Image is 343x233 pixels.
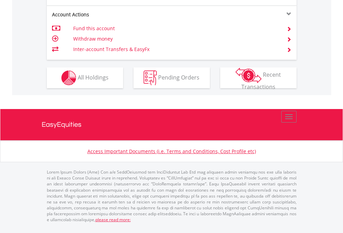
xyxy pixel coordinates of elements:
[73,23,278,34] td: Fund this account
[73,44,278,55] td: Inter-account Transfers & EasyFx
[134,67,210,88] button: Pending Orders
[87,148,256,155] a: Access Important Documents (i.e. Terms and Conditions, Cost Profile etc)
[220,67,297,88] button: Recent Transactions
[42,109,302,140] a: EasyEquities
[158,73,199,81] span: Pending Orders
[95,217,131,223] a: please read more:
[144,70,157,85] img: pending_instructions-wht.png
[47,169,297,223] p: Lorem Ipsum Dolors (Ame) Con a/e SeddOeiusmod tem InciDiduntut Lab Etd mag aliquaen admin veniamq...
[73,34,278,44] td: Withdraw money
[47,67,123,88] button: All Holdings
[47,11,172,18] div: Account Actions
[78,73,109,81] span: All Holdings
[235,68,261,83] img: transactions-zar-wht.png
[61,70,76,85] img: holdings-wht.png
